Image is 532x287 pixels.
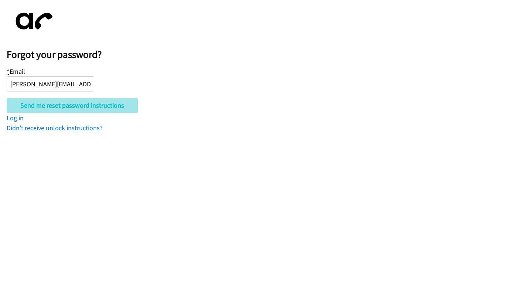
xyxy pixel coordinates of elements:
img: aphone-8a226864a2ddd6a5e75d1ebefc011f4aa8f32683c2d82f3fb0802fe031f96514.svg [7,7,58,36]
h2: Forgot your password? [7,48,532,61]
a: Log in [7,114,24,122]
a: Didn't receive unlock instructions? [7,124,103,132]
input: Send me reset password instructions [7,98,138,113]
abbr: required [7,67,10,76]
label: Email [7,67,25,76]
